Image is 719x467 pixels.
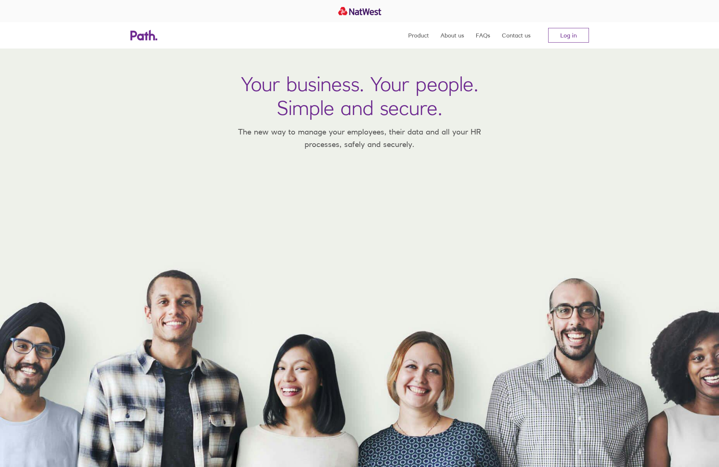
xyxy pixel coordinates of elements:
[227,126,492,150] p: The new way to manage your employees, their data and all your HR processes, safely and securely.
[408,22,429,49] a: Product
[476,22,490,49] a: FAQs
[441,22,464,49] a: About us
[502,22,531,49] a: Contact us
[241,72,478,120] h1: Your business. Your people. Simple and secure.
[548,28,589,43] a: Log in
